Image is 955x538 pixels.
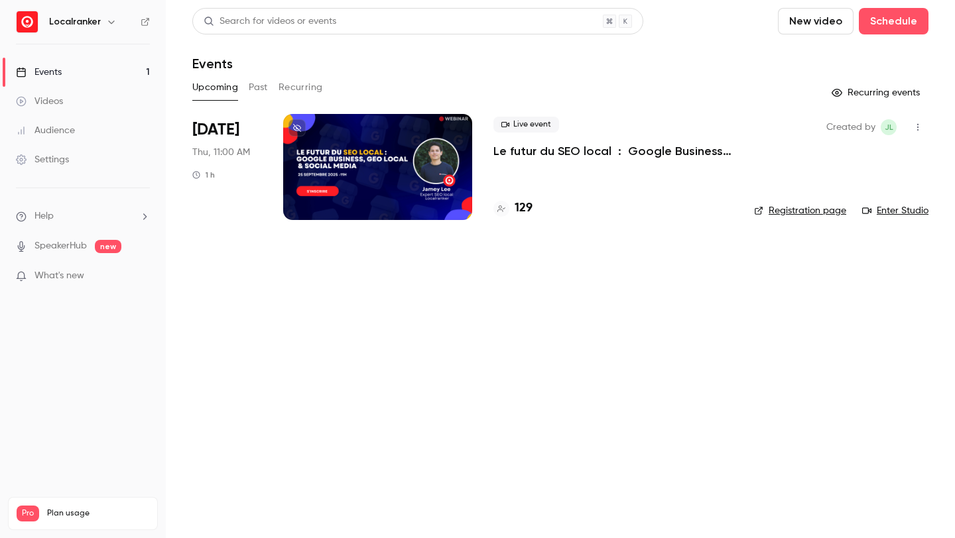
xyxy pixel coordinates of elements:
[249,77,268,98] button: Past
[493,199,533,217] a: 129
[204,15,336,28] div: Search for videos or events
[16,95,63,108] div: Videos
[17,506,39,521] span: Pro
[192,170,215,180] div: 1 h
[515,199,533,217] h4: 129
[862,204,928,217] a: Enter Studio
[192,146,250,159] span: Thu, 11:00 AM
[192,114,262,220] div: Sep 25 Thu, 11:00 AM (Europe/Paris)
[885,119,893,135] span: JL
[493,117,559,133] span: Live event
[493,143,733,159] a: Le futur du SEO local : Google Business Profile, GEO & Social media
[34,239,87,253] a: SpeakerHub
[881,119,897,135] span: Jamey Lee
[279,77,323,98] button: Recurring
[826,82,928,103] button: Recurring events
[192,119,239,140] span: [DATE]
[16,66,62,79] div: Events
[34,269,84,283] span: What's new
[34,209,54,223] span: Help
[49,15,101,28] h6: Localranker
[16,209,150,223] li: help-dropdown-opener
[778,8,854,34] button: New video
[16,124,75,137] div: Audience
[192,56,233,72] h1: Events
[17,11,38,32] img: Localranker
[754,204,846,217] a: Registration page
[47,508,149,519] span: Plan usage
[859,8,928,34] button: Schedule
[192,77,238,98] button: Upcoming
[16,153,69,166] div: Settings
[826,119,875,135] span: Created by
[95,240,121,253] span: new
